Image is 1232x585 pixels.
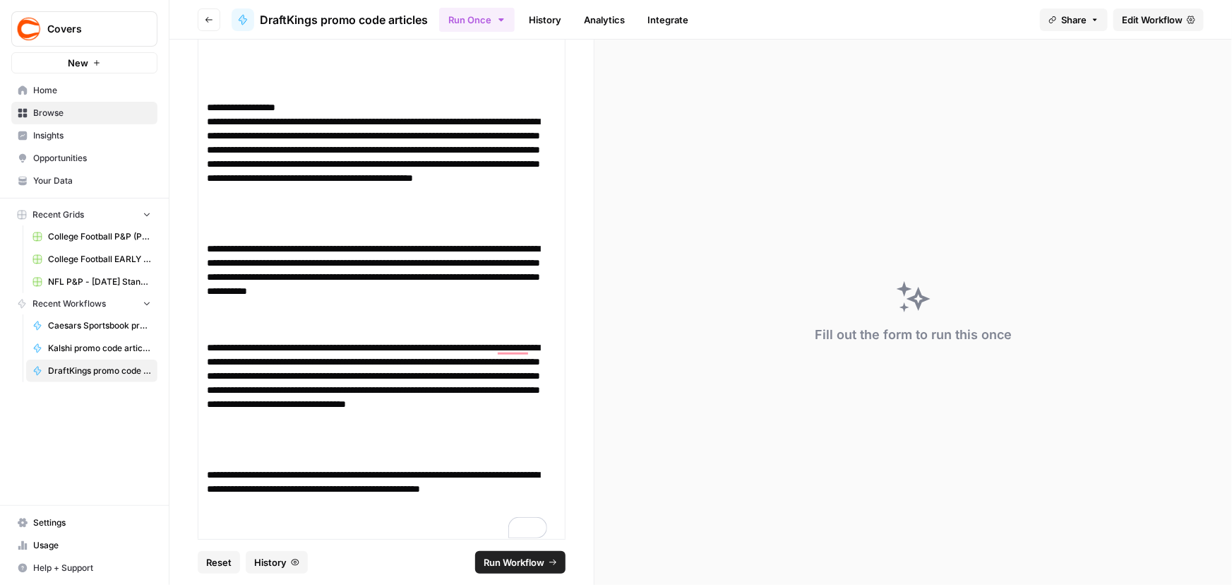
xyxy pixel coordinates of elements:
[33,539,151,552] span: Usage
[26,225,157,248] a: College Football P&P (Production) Grid (2)
[33,562,151,574] span: Help + Support
[254,555,287,569] span: History
[1122,13,1183,27] span: Edit Workflow
[16,16,42,42] img: Covers Logo
[48,230,151,243] span: College Football P&P (Production) Grid (2)
[48,276,151,288] span: NFL P&P - [DATE] Standard (Production) Grid
[439,8,515,32] button: Run Once
[246,551,308,574] button: History
[1040,8,1108,31] button: Share
[475,551,566,574] button: Run Workflow
[11,293,157,314] button: Recent Workflows
[11,170,157,192] a: Your Data
[206,555,232,569] span: Reset
[815,325,1012,345] div: Fill out the form to run this once
[11,512,157,534] a: Settings
[11,204,157,225] button: Recent Grids
[48,253,151,266] span: College Football EARLY LEANS (Production) Grid (1)
[11,557,157,579] button: Help + Support
[11,534,157,557] a: Usage
[33,516,151,529] span: Settings
[198,551,240,574] button: Reset
[33,129,151,142] span: Insights
[26,360,157,382] a: DraftKings promo code articles
[48,365,151,377] span: DraftKings promo code articles
[11,11,157,47] button: Workspace: Covers
[11,147,157,170] a: Opportunities
[47,22,133,36] span: Covers
[33,175,151,187] span: Your Data
[1061,13,1087,27] span: Share
[26,314,157,337] a: Caesars Sportsbook promo code articles
[26,271,157,293] a: NFL P&P - [DATE] Standard (Production) Grid
[11,79,157,102] a: Home
[11,102,157,124] a: Browse
[260,11,428,28] span: DraftKings promo code articles
[33,152,151,165] span: Opportunities
[33,84,151,97] span: Home
[48,319,151,332] span: Caesars Sportsbook promo code articles
[32,297,106,310] span: Recent Workflows
[48,342,151,355] span: Kalshi promo code articles
[639,8,697,31] a: Integrate
[484,555,544,569] span: Run Workflow
[11,52,157,73] button: New
[11,124,157,147] a: Insights
[68,56,88,70] span: New
[32,208,84,221] span: Recent Grids
[33,107,151,119] span: Browse
[232,8,428,31] a: DraftKings promo code articles
[1113,8,1204,31] a: Edit Workflow
[520,8,570,31] a: History
[26,337,157,360] a: Kalshi promo code articles
[26,248,157,271] a: College Football EARLY LEANS (Production) Grid (1)
[575,8,633,31] a: Analytics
